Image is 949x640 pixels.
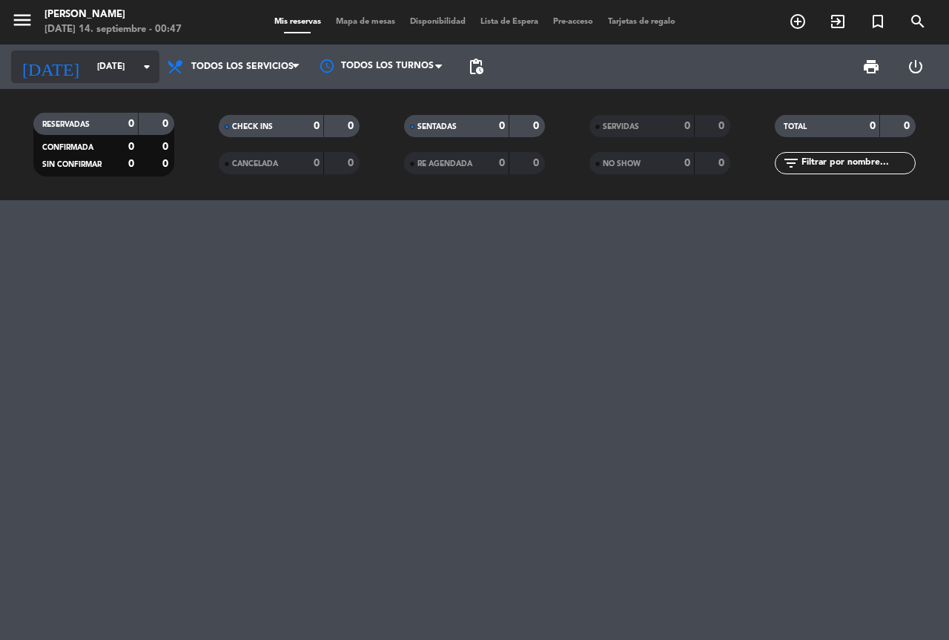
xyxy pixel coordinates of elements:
[191,62,294,72] span: Todos los servicios
[603,160,641,168] span: NO SHOW
[473,18,546,26] span: Lista de Espera
[718,158,727,168] strong: 0
[128,142,134,152] strong: 0
[893,44,938,89] div: LOG OUT
[44,7,182,22] div: [PERSON_NAME]
[417,160,472,168] span: RE AGENDADA
[601,18,683,26] span: Tarjetas de regalo
[904,121,913,131] strong: 0
[789,13,807,30] i: add_circle_outline
[417,123,457,131] span: SENTADAS
[42,161,102,168] span: SIN CONFIRMAR
[232,160,278,168] span: CANCELADA
[533,158,542,168] strong: 0
[128,119,134,129] strong: 0
[718,121,727,131] strong: 0
[44,22,182,37] div: [DATE] 14. septiembre - 00:47
[162,142,171,152] strong: 0
[800,155,915,171] input: Filtrar por nombre...
[546,18,601,26] span: Pre-acceso
[11,50,90,83] i: [DATE]
[909,13,927,30] i: search
[267,18,328,26] span: Mis reservas
[862,58,880,76] span: print
[869,13,887,30] i: turned_in_not
[232,123,273,131] span: CHECK INS
[467,58,485,76] span: pending_actions
[314,121,320,131] strong: 0
[684,158,690,168] strong: 0
[782,154,800,172] i: filter_list
[784,123,807,131] span: TOTAL
[11,9,33,36] button: menu
[138,58,156,76] i: arrow_drop_down
[128,159,134,169] strong: 0
[348,121,357,131] strong: 0
[42,144,93,151] span: CONFIRMADA
[314,158,320,168] strong: 0
[348,158,357,168] strong: 0
[684,121,690,131] strong: 0
[499,121,505,131] strong: 0
[403,18,473,26] span: Disponibilidad
[11,9,33,31] i: menu
[829,13,847,30] i: exit_to_app
[162,119,171,129] strong: 0
[162,159,171,169] strong: 0
[328,18,403,26] span: Mapa de mesas
[603,123,639,131] span: SERVIDAS
[42,121,90,128] span: RESERVADAS
[907,58,925,76] i: power_settings_new
[533,121,542,131] strong: 0
[870,121,876,131] strong: 0
[499,158,505,168] strong: 0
